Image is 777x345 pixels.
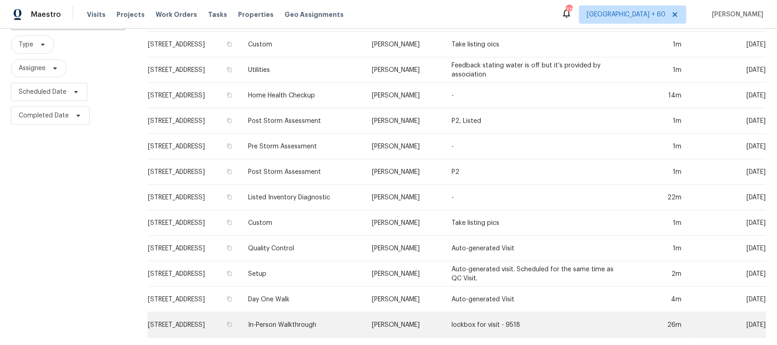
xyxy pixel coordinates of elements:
button: Copy Address [225,91,234,99]
td: [STREET_ADDRESS] [147,185,241,210]
td: [PERSON_NAME] [365,210,445,236]
td: Auto-generated Visit [445,236,630,261]
span: Visits [87,10,106,19]
td: 1m [630,108,689,134]
td: 14m [630,83,689,108]
button: Copy Address [225,40,234,48]
td: [DATE] [689,261,766,287]
td: 2m [630,261,689,287]
span: Maestro [31,10,61,19]
td: Pre Storm Assessment [241,134,365,159]
span: Projects [117,10,145,19]
td: [PERSON_NAME] [365,108,445,134]
td: - [445,134,630,159]
td: 22m [630,185,689,210]
td: [PERSON_NAME] [365,159,445,185]
button: Copy Address [225,66,234,74]
td: Post Storm Assessment [241,159,365,185]
span: [PERSON_NAME] [708,10,763,19]
button: Copy Address [225,269,234,278]
button: Copy Address [225,117,234,125]
td: Auto-generated visit. Scheduled for the same time as QC Visit. [445,261,630,287]
td: [STREET_ADDRESS] [147,134,241,159]
td: [STREET_ADDRESS] [147,312,241,338]
td: [STREET_ADDRESS] [147,108,241,134]
td: 1m [630,236,689,261]
td: [PERSON_NAME] [365,261,445,287]
td: 1m [630,57,689,83]
td: Home Health Checkup [241,83,365,108]
td: Post Storm Assessment [241,108,365,134]
td: [PERSON_NAME] [365,236,445,261]
td: [DATE] [689,287,766,312]
span: Work Orders [156,10,197,19]
td: Take listing pics [445,210,630,236]
td: - [445,185,630,210]
td: 1m [630,159,689,185]
button: Copy Address [225,295,234,303]
td: Utilities [241,57,365,83]
td: [STREET_ADDRESS] [147,261,241,287]
td: [STREET_ADDRESS] [147,236,241,261]
td: [STREET_ADDRESS] [147,32,241,57]
td: [DATE] [689,134,766,159]
td: [STREET_ADDRESS] [147,210,241,236]
td: [PERSON_NAME] [365,312,445,338]
td: Custom [241,210,365,236]
td: [PERSON_NAME] [365,287,445,312]
span: [GEOGRAPHIC_DATA] + 60 [587,10,665,19]
button: Copy Address [225,244,234,252]
td: [PERSON_NAME] [365,134,445,159]
td: 1m [630,32,689,57]
td: Feedback stating water is off but it’s provided by association [445,57,630,83]
td: [DATE] [689,159,766,185]
button: Copy Address [225,193,234,201]
td: [PERSON_NAME] [365,57,445,83]
button: Copy Address [225,320,234,329]
span: Completed Date [19,111,69,120]
td: [PERSON_NAME] [365,32,445,57]
td: [DATE] [689,108,766,134]
td: [DATE] [689,312,766,338]
td: [DATE] [689,236,766,261]
td: [STREET_ADDRESS] [147,287,241,312]
td: 4m [630,287,689,312]
td: - [445,83,630,108]
span: Type [19,40,33,49]
td: [PERSON_NAME] [365,185,445,210]
td: 1m [630,210,689,236]
td: 1m [630,134,689,159]
td: [DATE] [689,83,766,108]
td: [DATE] [689,185,766,210]
td: Day One Walk [241,287,365,312]
span: Properties [238,10,274,19]
td: P2 [445,159,630,185]
button: Copy Address [225,142,234,150]
td: [STREET_ADDRESS] [147,57,241,83]
td: [DATE] [689,57,766,83]
div: 778 [566,5,572,15]
td: [DATE] [689,210,766,236]
td: Setup [241,261,365,287]
td: [STREET_ADDRESS] [147,159,241,185]
td: Quality Control [241,236,365,261]
td: [PERSON_NAME] [365,83,445,108]
td: lockbox for visit - 9518 [445,312,630,338]
span: Scheduled Date [19,87,66,96]
td: Listed Inventory Diagnostic [241,185,365,210]
button: Copy Address [225,167,234,176]
td: P2, Listed [445,108,630,134]
td: Custom [241,32,365,57]
td: [DATE] [689,32,766,57]
td: In-Person Walkthrough [241,312,365,338]
td: Auto-generated Visit [445,287,630,312]
td: [STREET_ADDRESS] [147,83,241,108]
span: Tasks [208,11,227,18]
td: 26m [630,312,689,338]
td: Take listing oics [445,32,630,57]
span: Geo Assignments [284,10,344,19]
span: Assignee [19,64,46,73]
button: Copy Address [225,218,234,227]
